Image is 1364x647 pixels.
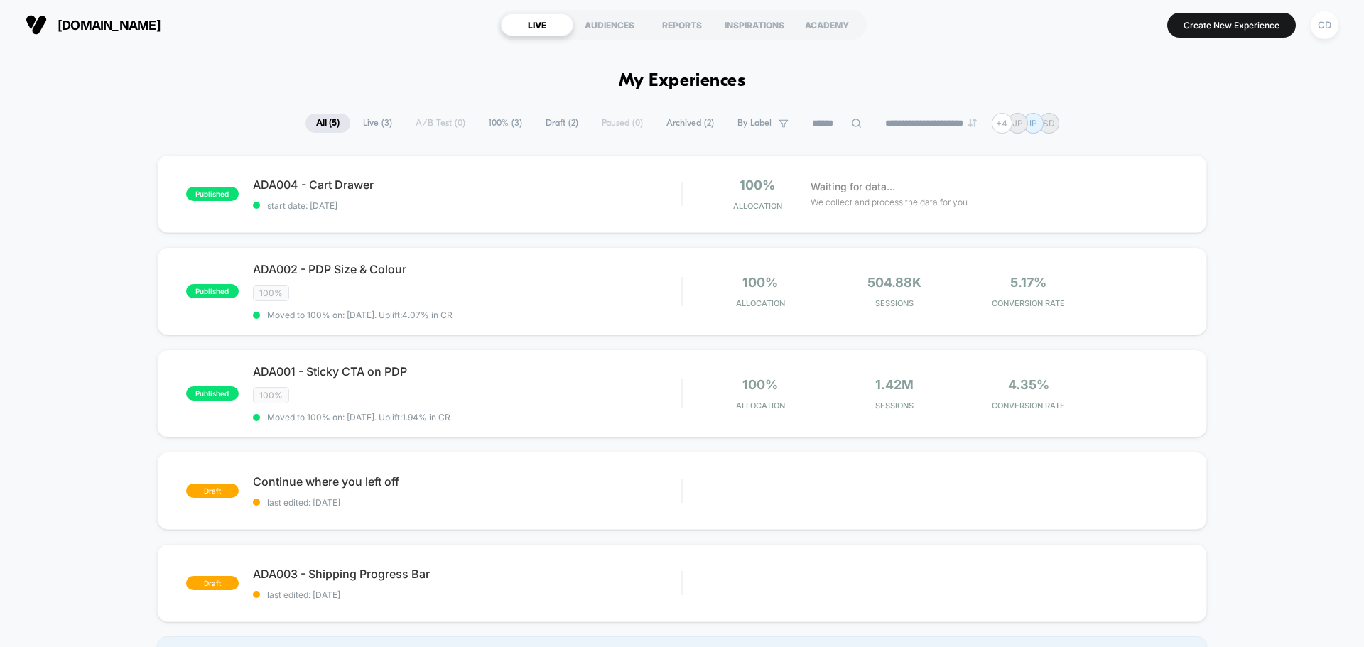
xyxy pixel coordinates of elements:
[186,187,239,201] span: published
[742,275,778,290] span: 100%
[535,114,589,133] span: Draft ( 2 )
[965,401,1092,411] span: CONVERSION RATE
[186,284,239,298] span: published
[831,298,958,308] span: Sessions
[736,298,785,308] span: Allocation
[186,484,239,498] span: draft
[619,71,746,92] h1: My Experiences
[186,386,239,401] span: published
[1167,13,1296,38] button: Create New Experience
[1043,118,1055,129] p: SD
[253,285,289,301] span: 100%
[1010,275,1046,290] span: 5.17%
[992,113,1012,134] div: + 4
[811,179,895,195] span: Waiting for data...
[352,114,403,133] span: Live ( 3 )
[718,13,791,36] div: INSPIRATIONS
[478,114,533,133] span: 100% ( 3 )
[1008,377,1049,392] span: 4.35%
[646,13,718,36] div: REPORTS
[1012,118,1023,129] p: JP
[26,14,47,36] img: Visually logo
[253,497,681,508] span: last edited: [DATE]
[21,13,165,36] button: [DOMAIN_NAME]
[811,195,968,209] span: We collect and process the data for you
[305,114,350,133] span: All ( 5 )
[573,13,646,36] div: AUDIENCES
[742,377,778,392] span: 100%
[253,474,681,489] span: Continue where you left off
[733,201,782,211] span: Allocation
[737,118,772,129] span: By Label
[831,401,958,411] span: Sessions
[867,275,921,290] span: 504.88k
[965,298,1092,308] span: CONVERSION RATE
[1029,118,1037,129] p: IP
[253,200,681,211] span: start date: [DATE]
[253,262,681,276] span: ADA002 - PDP Size & Colour
[267,310,453,320] span: Moved to 100% on: [DATE] . Uplift: 4.07% in CR
[253,387,289,403] span: 100%
[501,13,573,36] div: LIVE
[791,13,863,36] div: ACADEMY
[186,576,239,590] span: draft
[1306,11,1343,40] button: CD
[740,178,775,192] span: 100%
[875,377,914,392] span: 1.42M
[1311,11,1338,39] div: CD
[58,18,161,33] span: [DOMAIN_NAME]
[968,119,977,127] img: end
[253,567,681,581] span: ADA003 - Shipping Progress Bar
[656,114,725,133] span: Archived ( 2 )
[267,412,450,423] span: Moved to 100% on: [DATE] . Uplift: 1.94% in CR
[253,589,681,600] span: last edited: [DATE]
[253,178,681,192] span: ADA004 - Cart Drawer
[736,401,785,411] span: Allocation
[253,364,681,379] span: ADA001 - Sticky CTA on PDP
